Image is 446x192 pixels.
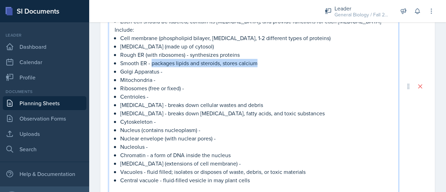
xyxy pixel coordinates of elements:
p: [MEDICAL_DATA] - breaks down [MEDICAL_DATA], fatty acids, and toxic substances [120,109,393,117]
a: Uploads [3,127,86,141]
p: Smooth ER - packages lipids and steroids, stores calcium [120,59,393,67]
p: Mitochondria - [120,76,393,84]
p: Nucleus (contains nucleoplasm) - [120,126,393,134]
div: Leader [334,4,390,13]
a: Calendar [3,55,86,69]
div: Leader [3,32,86,38]
p: Cell membrane (phospholipid bilayer, [MEDICAL_DATA], 1-2 different types of proteins) [120,34,393,42]
p: Ribosomes (free or fixed) - [120,84,393,92]
p: Nucleolus - [120,143,393,151]
a: Profile [3,70,86,84]
p: Central vacuole - fluid-filled vesicle in may plant cells [120,176,393,184]
p: Nuclear envelope (with nuclear pores) - [120,134,393,143]
div: Documents [3,89,86,95]
a: Planning Sheets [3,96,86,110]
div: General Biology / Fall 2025 [334,11,390,18]
p: [MEDICAL_DATA] (extensions of cell membrane) - [120,159,393,168]
p: Rough ER (with ribosomes) - synthesizes proteins [120,51,393,59]
p: Vacuoles - fluid filled; isolates or disposes of waste, debris, or toxic materials [120,168,393,176]
a: Dashboard [3,40,86,54]
a: Search [3,142,86,156]
p: [MEDICAL_DATA] - breaks down cellular wastes and debris [120,101,393,109]
a: Observation Forms [3,112,86,125]
p: [MEDICAL_DATA] (made up of cytosol) [120,42,393,51]
p: Chromatin - a form of DNA inside the nucleus [120,151,393,159]
p: Golgi Apparatus - [120,67,393,76]
p: Include: [115,25,393,34]
div: Help & Documentation [3,167,86,181]
p: Centrioles - [120,92,393,101]
p: Cytoskeleton - [120,117,393,126]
